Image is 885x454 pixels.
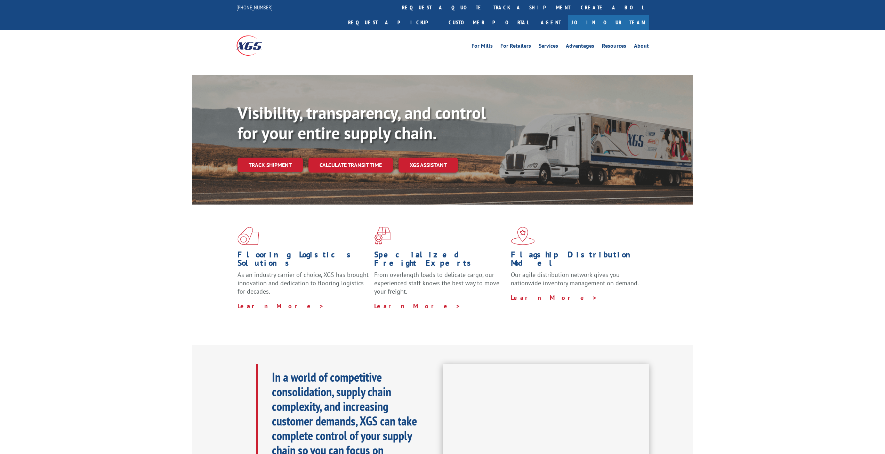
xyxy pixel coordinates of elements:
[238,302,324,310] a: Learn More >
[602,43,626,51] a: Resources
[238,158,303,172] a: Track shipment
[511,250,642,271] h1: Flagship Distribution Model
[238,102,486,144] b: Visibility, transparency, and control for your entire supply chain.
[374,271,506,302] p: From overlength loads to delicate cargo, our experienced staff knows the best way to move your fr...
[539,43,558,51] a: Services
[343,15,443,30] a: Request a pickup
[511,227,535,245] img: xgs-icon-flagship-distribution-model-red
[308,158,393,173] a: Calculate transit time
[236,4,273,11] a: [PHONE_NUMBER]
[374,227,391,245] img: xgs-icon-focused-on-flooring-red
[511,294,597,302] a: Learn More >
[568,15,649,30] a: Join Our Team
[534,15,568,30] a: Agent
[500,43,531,51] a: For Retailers
[634,43,649,51] a: About
[374,302,461,310] a: Learn More >
[238,227,259,245] img: xgs-icon-total-supply-chain-intelligence-red
[472,43,493,51] a: For Mills
[238,250,369,271] h1: Flooring Logistics Solutions
[443,15,534,30] a: Customer Portal
[374,250,506,271] h1: Specialized Freight Experts
[566,43,594,51] a: Advantages
[238,271,369,295] span: As an industry carrier of choice, XGS has brought innovation and dedication to flooring logistics...
[399,158,458,173] a: XGS ASSISTANT
[511,271,639,287] span: Our agile distribution network gives you nationwide inventory management on demand.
